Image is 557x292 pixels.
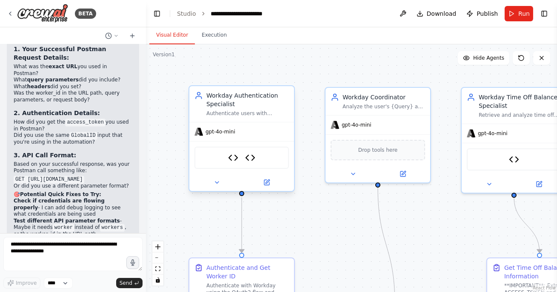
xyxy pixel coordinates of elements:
[343,103,425,110] div: Analyze the user's {Query} and coordinate with specialist agents to gather the required Workday i...
[149,26,195,44] button: Visual Editor
[152,252,163,263] button: zoom out
[126,256,139,269] button: Click to speak your automation idea
[14,64,132,77] li: What was the you used in Postman?
[177,10,196,17] a: Studio
[27,77,79,83] strong: query parameters
[413,6,460,21] button: Download
[14,218,120,224] strong: Test different API parameter formats
[14,198,105,211] strong: Check if credentials are flowing properly
[20,191,101,197] strong: Potential Quick Fixes to Try:
[16,280,37,286] span: Improve
[14,218,132,238] li: - Maybe it needs instead of , or the worker_id in the URL path
[463,6,501,21] button: Publish
[126,31,139,41] button: Start a new chat
[342,121,371,128] span: gpt-4o-mini
[206,110,289,117] div: Authenticate users with Workday and retrieve their worker ID using the provided {GlobalID}. Ensur...
[206,263,289,280] div: Authenticate and Get Worker ID
[14,161,132,174] p: Based on your successful response, was your Postman call something like:
[14,191,132,198] h2: 🎯
[152,241,163,286] div: React Flow controls
[473,55,504,61] span: Hide Agents
[14,132,132,146] li: Did you use the same input that you're using in the automation?
[518,9,530,18] span: Run
[325,87,431,183] div: Workday CoordinatorAnalyze the user's {Query} and coordinate with specialist agents to gather the...
[152,275,163,286] button: toggle interactivity
[237,197,246,253] g: Edge from 1c00ff13-5e06-4317-85d5-28197d96f935 to 976dbb82-1236-4317-8d18-7a6e7464fbe7
[14,198,132,218] li: - I can add debug logging to see what credentials are being used
[14,77,132,84] li: What did you include?
[379,169,427,179] button: Open in side panel
[102,31,122,41] button: Switch to previous chat
[152,241,163,252] button: zoom in
[427,9,457,18] span: Download
[14,84,132,90] li: What did you set?
[206,128,235,135] span: gpt-4o-mini
[458,51,509,65] button: Hide Agents
[510,197,544,253] g: Edge from ce0eba39-67c1-43fb-9604-527282e28341 to a9f6cc5d-5119-48e1-a846-8963552aa38e
[14,152,76,159] strong: 3. API Call Format:
[152,263,163,275] button: fit view
[116,278,143,288] button: Send
[100,224,125,231] code: workers
[75,9,96,19] div: BETA
[53,224,74,231] code: worker
[505,6,533,21] button: Run
[49,64,77,69] strong: exact URL
[533,286,556,290] a: React Flow attribution
[14,90,132,103] li: Was the worker_id in the URL path, query parameters, or request body?
[14,46,106,61] strong: 1. Your Successful Postman Request Details:
[14,119,132,133] li: How did you get the you used in Postman?
[65,119,105,126] code: access_token
[343,93,425,101] div: Workday Coordinator
[177,9,285,18] nav: breadcrumb
[206,91,289,108] div: Workday Authentication Specialist
[151,8,163,20] button: Hide left sidebar
[195,26,234,44] button: Execution
[69,132,97,139] code: GlobalID
[14,110,100,116] strong: 2. Authentication Details:
[245,153,255,163] img: Workday Get Worker ID
[538,8,550,20] button: Show right sidebar
[14,183,132,190] p: Or did you use a different parameter format?
[153,51,175,58] div: Version 1
[358,146,398,154] span: Drop tools here
[14,176,84,183] code: GET [URL][DOMAIN_NAME]
[3,278,40,289] button: Improve
[477,9,498,18] span: Publish
[27,84,51,90] strong: headers
[478,130,508,137] span: gpt-4o-mini
[509,154,519,165] img: Workday Get Time Off Balance
[189,87,295,194] div: Workday Authentication SpecialistAuthenticate users with Workday and retrieve their worker ID usi...
[17,4,68,23] img: Logo
[228,153,238,163] img: WorkdayGetAccessToken
[243,177,291,188] button: Open in side panel
[120,280,132,286] span: Send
